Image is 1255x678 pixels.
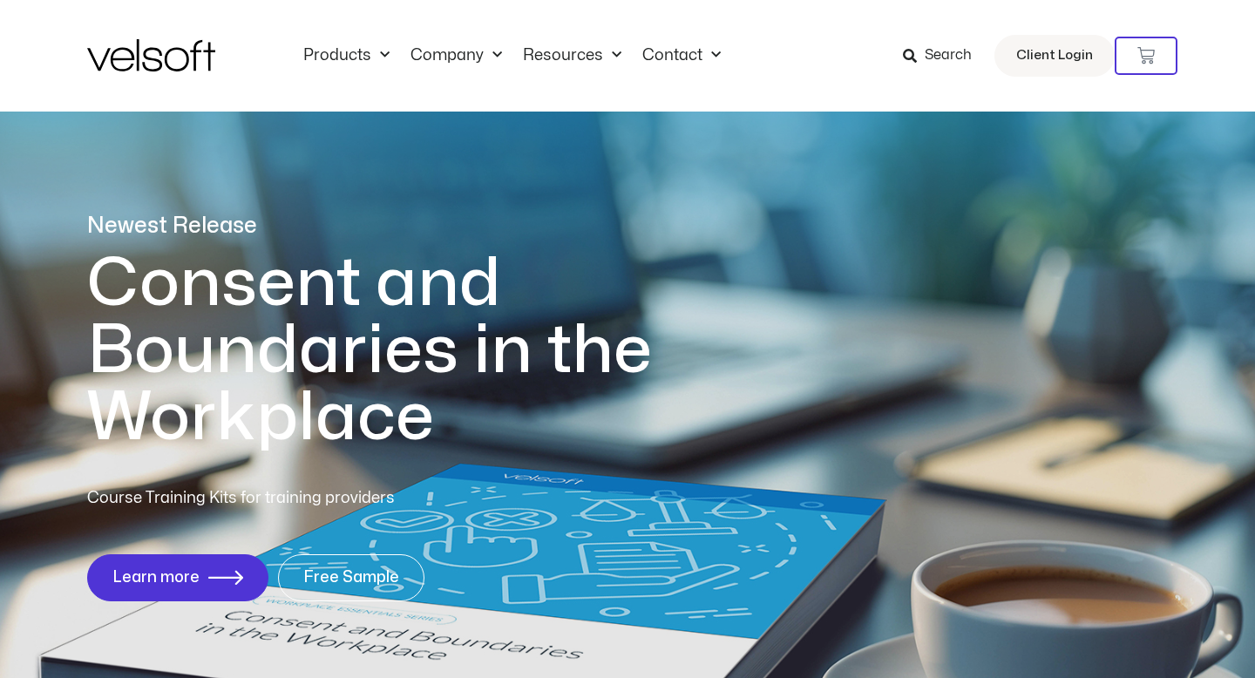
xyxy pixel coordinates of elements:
[632,46,731,65] a: ContactMenu Toggle
[1016,44,1093,67] span: Client Login
[903,41,984,71] a: Search
[87,554,268,601] a: Learn more
[994,35,1115,77] a: Client Login
[293,46,400,65] a: ProductsMenu Toggle
[87,486,521,511] p: Course Training Kits for training providers
[925,44,972,67] span: Search
[303,569,399,586] span: Free Sample
[400,46,512,65] a: CompanyMenu Toggle
[87,211,723,241] p: Newest Release
[112,569,200,586] span: Learn more
[293,46,731,65] nav: Menu
[512,46,632,65] a: ResourcesMenu Toggle
[278,554,424,601] a: Free Sample
[87,250,723,451] h1: Consent and Boundaries in the Workplace
[87,39,215,71] img: Velsoft Training Materials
